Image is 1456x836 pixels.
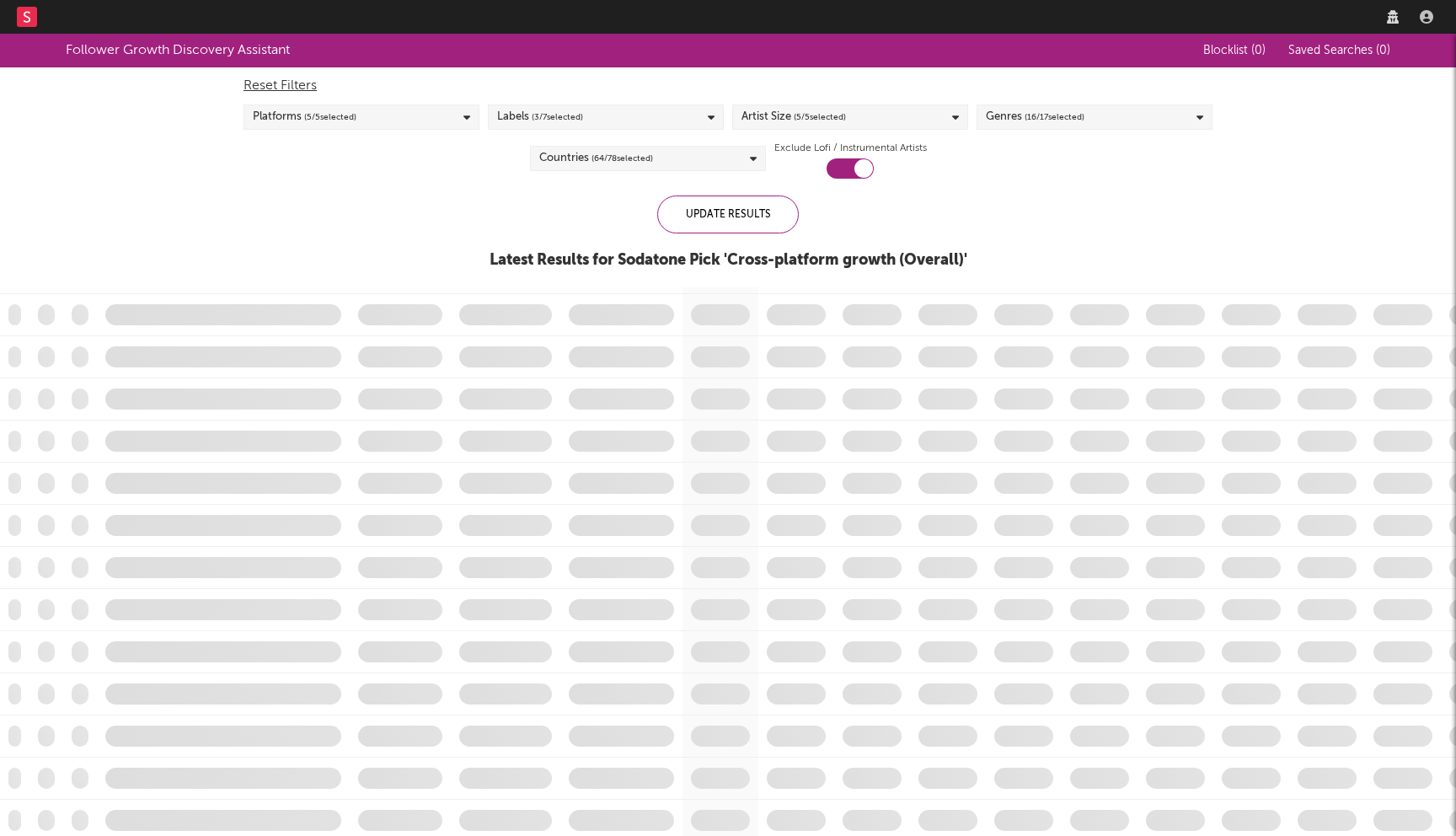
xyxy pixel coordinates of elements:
div: Platforms [253,107,356,127]
div: Follower Growth Discovery Assistant [66,40,290,61]
label: Exclude Lofi / Instrumental Artists [774,138,927,158]
span: ( 5 / 5 selected) [304,107,356,127]
span: ( 0 ) [1251,45,1266,56]
div: Labels [497,107,583,127]
span: ( 0 ) [1376,45,1390,56]
div: Genres [986,107,1084,127]
span: Saved Searches [1288,45,1390,56]
span: ( 5 / 5 selected) [794,107,846,127]
button: Saved Searches (0) [1283,44,1390,57]
span: Blocklist [1203,45,1266,56]
div: Latest Results for Sodatone Pick ' Cross-platform growth (Overall) ' [490,250,967,271]
span: ( 64 / 78 selected) [591,148,653,169]
span: ( 16 / 17 selected) [1025,107,1084,127]
span: ( 3 / 7 selected) [532,107,583,127]
div: Update Results [657,196,799,233]
div: Artist Size [741,107,846,127]
div: Reset Filters [244,76,1212,96]
div: Countries [539,148,653,169]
